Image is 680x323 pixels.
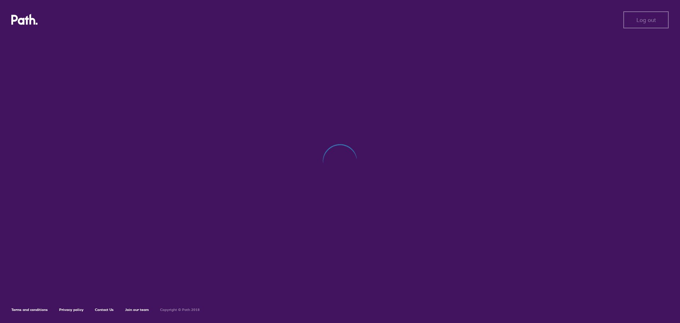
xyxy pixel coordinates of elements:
[636,17,656,23] span: Log out
[160,308,200,312] h6: Copyright © Path 2018
[95,307,114,312] a: Contact Us
[11,307,48,312] a: Terms and conditions
[59,307,84,312] a: Privacy policy
[125,307,149,312] a: Join our team
[623,11,669,28] button: Log out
